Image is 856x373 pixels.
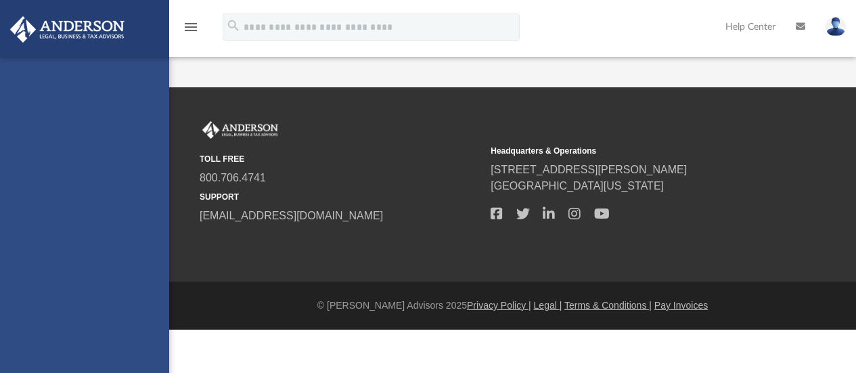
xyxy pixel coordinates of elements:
img: Anderson Advisors Platinum Portal [200,121,281,139]
a: 800.706.4741 [200,172,266,183]
div: © [PERSON_NAME] Advisors 2025 [169,299,856,313]
a: [EMAIL_ADDRESS][DOMAIN_NAME] [200,210,383,221]
a: menu [183,26,199,35]
small: SUPPORT [200,191,481,203]
a: Terms & Conditions | [564,300,652,311]
img: Anderson Advisors Platinum Portal [6,16,129,43]
i: menu [183,19,199,35]
small: Headquarters & Operations [491,145,772,157]
a: Privacy Policy | [467,300,531,311]
a: [GEOGRAPHIC_DATA][US_STATE] [491,180,664,192]
img: User Pic [826,17,846,37]
i: search [226,18,241,33]
a: Pay Invoices [654,300,708,311]
a: Legal | [534,300,562,311]
small: TOLL FREE [200,153,481,165]
a: [STREET_ADDRESS][PERSON_NAME] [491,164,687,175]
